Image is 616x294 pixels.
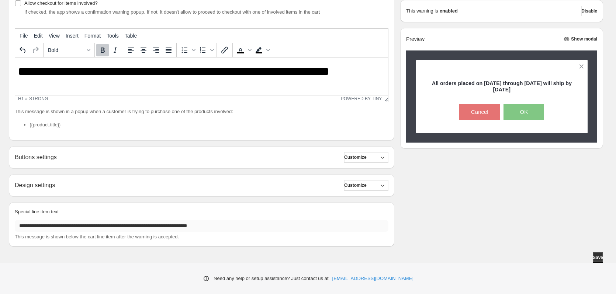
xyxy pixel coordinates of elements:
[581,6,597,16] button: Disable
[25,96,28,101] div: »
[432,80,572,92] strong: All orders placed on [DATE] through [DATE] will ship by [DATE]
[162,44,175,56] button: Justify
[332,275,413,282] a: [EMAIL_ADDRESS][DOMAIN_NAME]
[344,154,367,160] span: Customize
[24,9,320,15] span: If checked, the app shows a confirmation warning popup. If not, it doesn't allow to proceed to ch...
[406,36,425,42] h2: Preview
[137,44,150,56] button: Align center
[593,252,603,263] button: Save
[344,182,367,188] span: Customize
[96,44,109,56] button: Bold
[218,44,231,56] button: Insert/edit link
[30,121,388,129] li: {{product.title}}
[48,47,84,53] span: Bold
[459,104,500,120] button: Cancel
[29,96,48,101] div: strong
[29,44,42,56] button: Redo
[24,0,98,6] span: Allow checkout for items involved?
[45,44,93,56] button: Formats
[15,209,59,214] span: Special line item text
[561,34,597,44] button: Show modal
[15,57,388,95] iframe: Rich Text Area
[15,234,179,239] span: This message is shown below the cart line item after the warning is accepted.
[253,44,271,56] div: Background color
[125,44,137,56] button: Align left
[15,182,55,189] h2: Design settings
[581,8,597,14] span: Disable
[344,180,388,190] button: Customize
[109,44,121,56] button: Italic
[234,44,253,56] div: Text color
[593,255,603,260] span: Save
[34,33,43,39] span: Edit
[571,36,597,42] span: Show modal
[197,44,215,56] div: Numbered list
[107,33,119,39] span: Tools
[49,33,60,39] span: View
[382,95,388,102] div: Resize
[15,108,388,115] p: This message is shown in a popup when a customer is trying to purchase one of the products involved:
[125,33,137,39] span: Table
[17,44,29,56] button: Undo
[503,104,544,120] button: OK
[344,152,388,162] button: Customize
[18,96,24,101] div: h1
[440,7,458,15] strong: enabled
[341,96,382,101] a: Powered by Tiny
[178,44,197,56] div: Bullet list
[406,7,438,15] p: This warning is
[84,33,101,39] span: Format
[15,154,57,161] h2: Buttons settings
[150,44,162,56] button: Align right
[66,33,79,39] span: Insert
[20,33,28,39] span: File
